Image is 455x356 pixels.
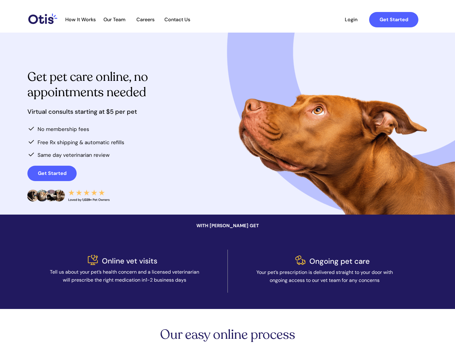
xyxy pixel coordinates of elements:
[256,269,393,283] span: Your pet’s prescription is delivered straight to your door with ongoing access to our vet team fo...
[337,17,365,22] span: Login
[309,256,370,266] span: Ongoing pet care
[337,12,365,27] a: Login
[102,256,157,266] span: Online vet visits
[27,69,148,101] span: Get pet care online, no appointments needed
[38,170,66,176] strong: Get Started
[27,108,137,116] span: Virtual consults starting at $5 per pet
[62,17,99,22] span: How It Works
[50,269,199,283] span: Tell us about your pet’s health concern and a licensed veterinarian will prescribe the right medi...
[130,17,160,22] span: Careers
[38,126,89,133] span: No membership fees
[99,17,130,22] span: Our Team
[196,223,259,229] span: WITH [PERSON_NAME] GET
[380,16,408,23] strong: Get Started
[369,12,418,27] a: Get Started
[27,166,77,181] a: Get Started
[161,17,193,23] a: Contact Us
[38,152,110,158] span: Same day veterinarian review
[146,277,186,283] span: 1-2 business days
[62,17,99,23] a: How It Works
[161,17,193,22] span: Contact Us
[99,17,130,23] a: Our Team
[130,17,160,23] a: Careers
[160,326,295,343] span: Our easy online process
[38,139,124,146] span: Free Rx shipping & automatic refills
